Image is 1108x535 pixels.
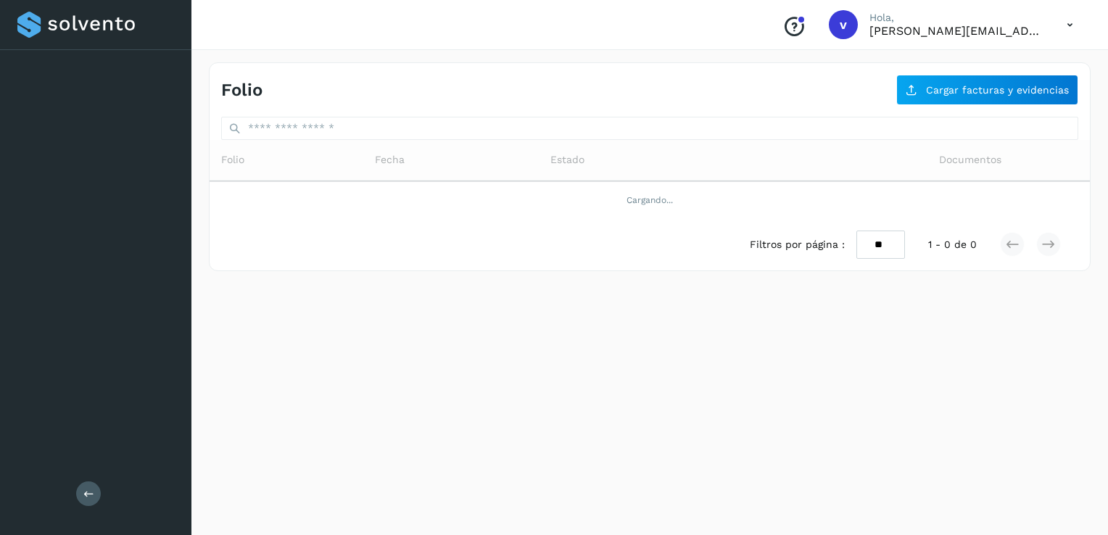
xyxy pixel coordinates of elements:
h4: Folio [221,80,262,101]
button: Cargar facturas y evidencias [896,75,1078,105]
span: Folio [221,152,244,167]
td: Cargando... [210,181,1090,219]
span: Documentos [939,152,1001,167]
p: victor.reyes@hygge-express.com [869,24,1043,38]
span: 1 - 0 de 0 [928,237,977,252]
p: Hola, [869,12,1043,24]
span: Cargar facturas y evidencias [926,85,1069,95]
span: Fecha [375,152,405,167]
span: Estado [550,152,584,167]
span: Filtros por página : [750,237,845,252]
